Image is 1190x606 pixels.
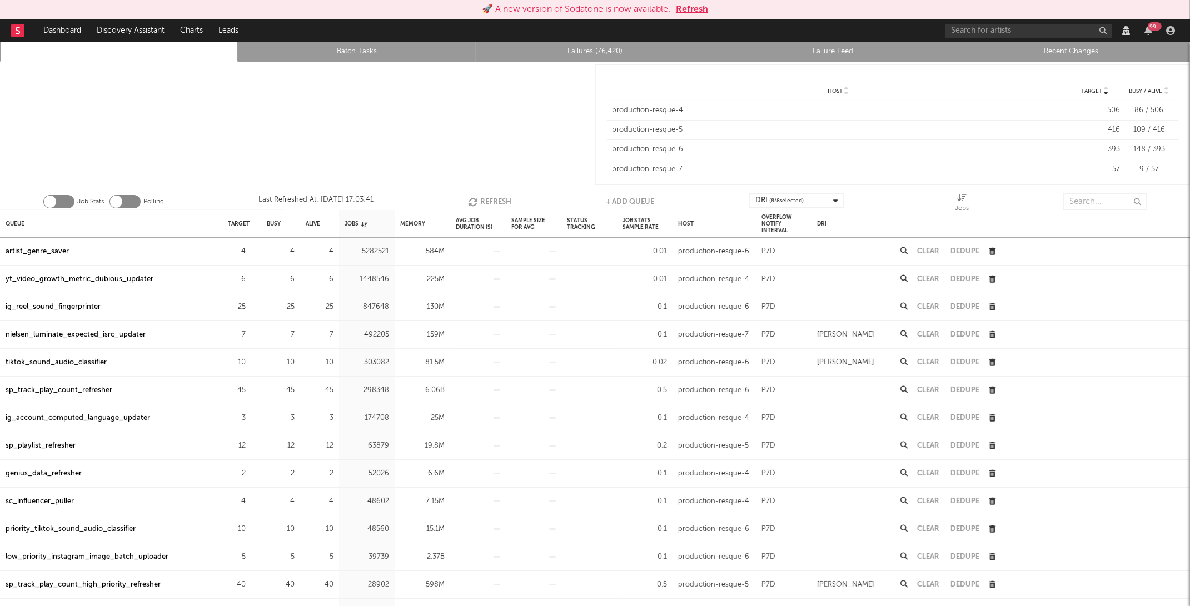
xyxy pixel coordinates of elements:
[1081,88,1102,94] span: Target
[89,19,172,42] a: Discovery Assistant
[345,467,389,480] div: 52026
[917,470,939,477] button: Clear
[1126,105,1173,116] div: 86 / 506
[1126,144,1173,155] div: 148 / 393
[950,331,979,338] button: Dedupe
[613,124,1065,136] div: production-resque-5
[623,495,667,508] div: 0.1
[6,328,146,342] div: nielsen_luminate_expected_isrc_updater
[267,356,295,369] div: 10
[955,202,969,215] div: Jobs
[678,356,749,369] div: production-resque-6
[6,45,232,58] a: Queue Stats
[267,273,295,286] div: 6
[267,439,295,453] div: 12
[6,550,168,564] a: low_priority_instagram_image_batch_uploader
[623,245,667,258] div: 0.01
[761,578,775,592] div: P7D
[917,498,939,505] button: Clear
[917,525,939,533] button: Clear
[678,245,749,258] div: production-resque-6
[306,412,333,425] div: 3
[950,525,979,533] button: Dedupe
[306,550,333,564] div: 5
[267,328,295,342] div: 7
[6,412,150,425] div: ig_account_computed_language_updater
[1070,124,1120,136] div: 416
[917,442,939,449] button: Clear
[6,384,112,397] a: sp_track_play_count_refresher
[917,303,939,310] button: Clear
[828,88,843,94] span: Host
[761,245,775,258] div: P7D
[950,303,979,310] button: Dedupe
[950,387,979,394] button: Dedupe
[400,384,445,397] div: 6.06B
[623,467,667,480] div: 0.1
[228,412,246,425] div: 3
[678,301,749,314] div: production-resque-6
[482,45,708,58] a: Failures (76,420)
[6,356,107,369] a: tiktok_sound_audio_classifier
[228,439,246,453] div: 12
[950,498,979,505] button: Dedupe
[456,212,500,236] div: Avg Job Duration (s)
[267,578,295,592] div: 40
[228,356,246,369] div: 10
[306,384,333,397] div: 45
[678,523,749,536] div: production-resque-6
[345,356,389,369] div: 303082
[1129,88,1163,94] span: Busy / Alive
[769,194,804,207] span: ( 8 / 8 selected)
[1144,26,1152,35] button: 99+
[917,553,939,560] button: Clear
[267,384,295,397] div: 45
[345,384,389,397] div: 298348
[720,45,946,58] a: Failure Feed
[211,19,246,42] a: Leads
[267,212,281,236] div: Busy
[676,3,708,16] button: Refresh
[1063,193,1147,210] input: Search...
[950,276,979,283] button: Dedupe
[6,495,74,508] div: sc_influencer_puller
[6,245,69,258] a: artist_genre_saver
[761,495,775,508] div: P7D
[613,105,1065,116] div: production-resque-4
[623,273,667,286] div: 0.01
[917,248,939,255] button: Clear
[345,439,389,453] div: 63879
[623,412,667,425] div: 0.1
[950,248,979,255] button: Dedupe
[345,273,389,286] div: 1448546
[306,245,333,258] div: 4
[917,359,939,366] button: Clear
[613,164,1065,175] div: production-resque-7
[511,212,556,236] div: Sample Size For Avg
[950,359,979,366] button: Dedupe
[678,550,749,564] div: production-resque-6
[761,273,775,286] div: P7D
[345,550,389,564] div: 39739
[623,212,667,236] div: Job Stats Sample Rate
[623,384,667,397] div: 0.5
[1126,124,1173,136] div: 109 / 416
[345,495,389,508] div: 48602
[306,578,333,592] div: 40
[6,273,153,286] a: yt_video_growth_metric_dubious_updater
[6,578,161,592] a: sp_track_play_count_high_priority_refresher
[755,194,804,207] div: DRI
[400,212,425,236] div: Memory
[1148,22,1162,31] div: 99 +
[400,550,445,564] div: 2.37B
[950,553,979,560] button: Dedupe
[613,144,1065,155] div: production-resque-6
[6,301,101,314] a: ig_reel_sound_fingerprinter
[761,301,775,314] div: P7D
[6,439,76,453] div: sp_playlist_refresher
[945,24,1112,38] input: Search for artists
[228,212,250,236] div: Target
[1070,144,1120,155] div: 393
